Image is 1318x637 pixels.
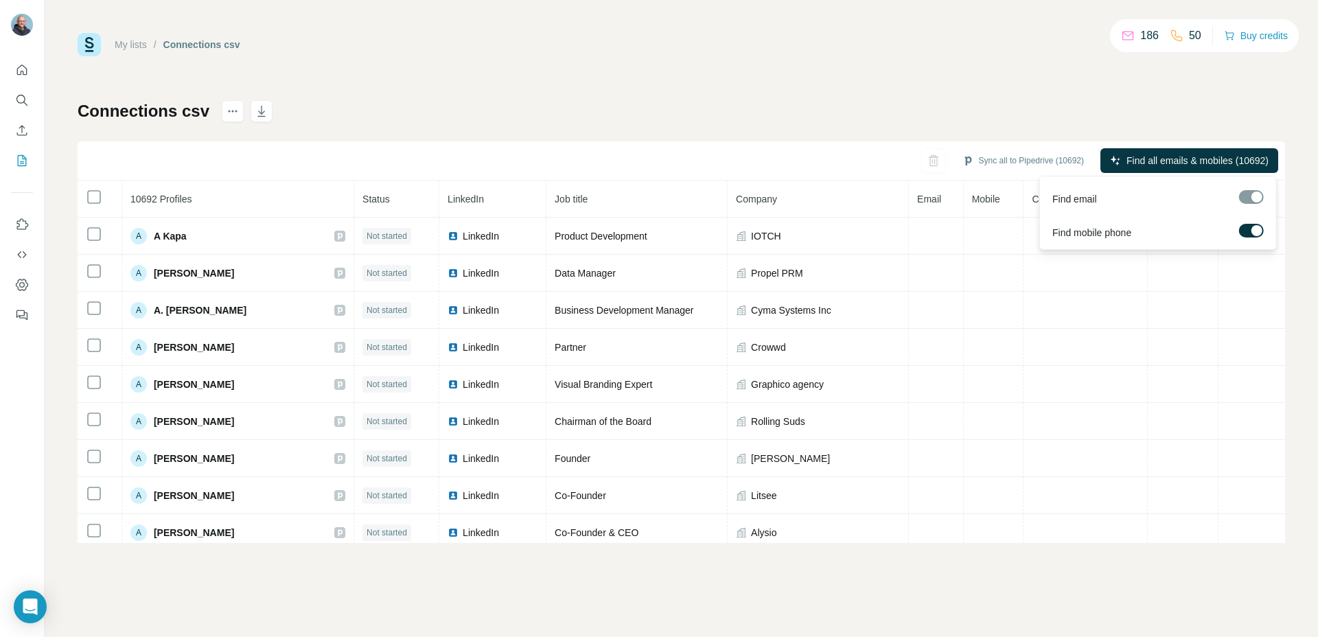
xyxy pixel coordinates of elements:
[751,415,805,428] span: Rolling Suds
[11,273,33,297] button: Dashboard
[555,416,651,427] span: Chairman of the Board
[448,342,459,353] img: LinkedIn logo
[367,230,407,242] span: Not started
[463,340,499,354] span: LinkedIn
[222,100,244,122] button: actions
[154,526,234,540] span: [PERSON_NAME]
[1189,27,1201,44] p: 50
[751,378,824,391] span: Graphico agency
[367,267,407,279] span: Not started
[130,339,147,356] div: A
[751,526,776,540] span: Alysio
[1052,226,1131,240] span: Find mobile phone
[1126,154,1269,167] span: Find all emails & mobiles (10692)
[154,340,234,354] span: [PERSON_NAME]
[78,33,101,56] img: Surfe Logo
[751,266,802,280] span: Propel PRM
[11,14,33,36] img: Avatar
[555,231,647,242] span: Product Development
[463,452,499,465] span: LinkedIn
[130,376,147,393] div: A
[11,212,33,237] button: Use Surfe on LinkedIn
[367,341,407,354] span: Not started
[463,303,499,317] span: LinkedIn
[11,148,33,173] button: My lists
[163,38,240,51] div: Connections csv
[972,194,1000,205] span: Mobile
[448,527,459,538] img: LinkedIn logo
[751,303,831,317] span: Cyma Systems Inc
[11,58,33,82] button: Quick start
[154,229,187,243] span: A Kapa
[448,379,459,390] img: LinkedIn logo
[11,303,33,327] button: Feedback
[11,118,33,143] button: Enrich CSV
[463,415,499,428] span: LinkedIn
[11,88,33,113] button: Search
[1032,194,1108,205] span: Company website
[917,194,941,205] span: Email
[130,265,147,281] div: A
[448,416,459,427] img: LinkedIn logo
[367,452,407,465] span: Not started
[154,38,157,51] li: /
[751,340,786,354] span: Crowwd
[555,268,616,279] span: Data Manager
[367,304,407,316] span: Not started
[555,305,693,316] span: Business Development Manager
[130,524,147,541] div: A
[1224,26,1288,45] button: Buy credits
[154,378,234,391] span: [PERSON_NAME]
[1140,27,1159,44] p: 186
[154,303,246,317] span: A. [PERSON_NAME]
[448,194,484,205] span: LinkedIn
[953,150,1094,171] button: Sync all to Pipedrive (10692)
[555,453,590,464] span: Founder
[130,450,147,467] div: A
[448,453,459,464] img: LinkedIn logo
[154,415,234,428] span: [PERSON_NAME]
[448,268,459,279] img: LinkedIn logo
[448,490,459,501] img: LinkedIn logo
[14,590,47,623] div: Open Intercom Messenger
[154,266,234,280] span: [PERSON_NAME]
[362,194,390,205] span: Status
[463,229,499,243] span: LinkedIn
[448,305,459,316] img: LinkedIn logo
[463,266,499,280] span: LinkedIn
[463,526,499,540] span: LinkedIn
[448,231,459,242] img: LinkedIn logo
[367,489,407,502] span: Not started
[130,228,147,244] div: A
[78,100,209,122] h1: Connections csv
[130,487,147,504] div: A
[555,527,638,538] span: Co-Founder & CEO
[154,452,234,465] span: [PERSON_NAME]
[115,39,147,50] a: My lists
[751,489,776,502] span: Litsee
[154,489,234,502] span: [PERSON_NAME]
[736,194,777,205] span: Company
[751,229,781,243] span: IOTCH
[463,378,499,391] span: LinkedIn
[11,242,33,267] button: Use Surfe API
[1100,148,1278,173] button: Find all emails & mobiles (10692)
[367,378,407,391] span: Not started
[367,526,407,539] span: Not started
[463,489,499,502] span: LinkedIn
[130,302,147,318] div: A
[555,379,652,390] span: Visual Branding Expert
[367,415,407,428] span: Not started
[555,490,606,501] span: Co-Founder
[555,342,586,353] span: Partner
[751,452,830,465] span: [PERSON_NAME]
[555,194,588,205] span: Job title
[130,413,147,430] div: A
[130,194,192,205] span: 10692 Profiles
[1052,192,1097,206] span: Find email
